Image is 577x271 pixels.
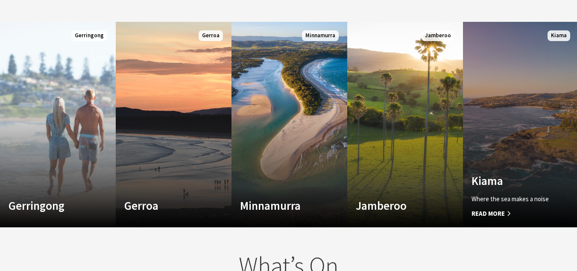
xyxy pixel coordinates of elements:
span: Minnamurra [302,30,339,41]
a: Custom Image Used Minnamurra Minnamurra [231,22,347,227]
p: Where the sea makes a noise [472,194,553,204]
h4: Minnamurra [240,199,321,212]
h4: Kiama [472,174,553,188]
span: Jamberoo [422,30,454,41]
h4: Gerringong [9,199,90,212]
span: Gerroa [199,30,223,41]
span: Gerringong [71,30,107,41]
span: Kiama [548,30,570,41]
h4: Gerroa [124,199,205,212]
h4: Jamberoo [356,199,437,212]
a: Custom Image Used Jamberoo Jamberoo [347,22,463,227]
span: Read More [472,208,553,219]
a: Custom Image Used Gerroa Gerroa [116,22,231,227]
